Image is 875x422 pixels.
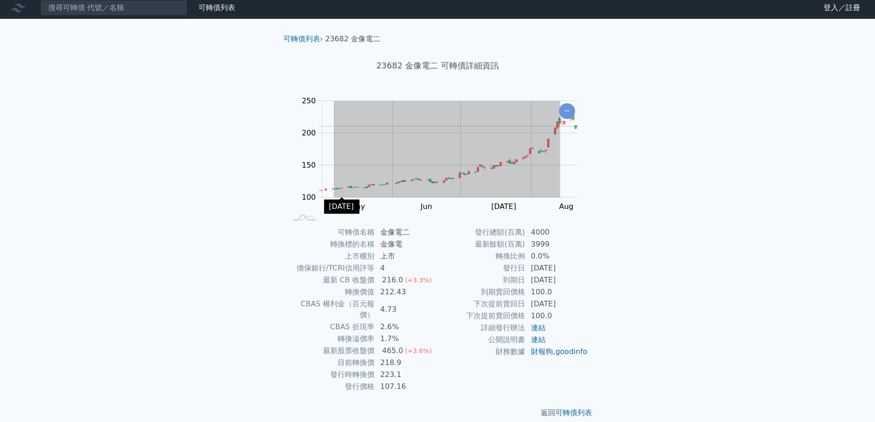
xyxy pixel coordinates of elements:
[283,34,323,45] li: ›
[276,407,599,418] p: 返回
[325,34,380,45] li: 23682 金像電二
[287,357,375,369] td: 目前轉換價
[297,96,591,230] g: Chart
[555,347,587,356] a: goodinfo
[375,286,438,298] td: 212.43
[438,286,525,298] td: 到期賣回價格
[405,276,432,284] span: (+3.3%)
[438,262,525,274] td: 發行日
[287,381,375,393] td: 發行價格
[531,347,553,356] a: 財報狗
[420,202,432,211] tspan: Jun
[525,262,588,274] td: [DATE]
[350,202,365,211] tspan: May
[302,129,316,137] tspan: 200
[559,202,573,211] tspan: Aug
[283,34,320,43] a: 可轉債列表
[375,321,438,333] td: 2.6%
[287,333,375,345] td: 轉換溢價率
[287,286,375,298] td: 轉換價值
[438,310,525,322] td: 下次提前賣回價格
[302,193,316,202] tspan: 100
[287,298,375,321] td: CBAS 權利金（百元報價）
[438,238,525,250] td: 最新餘額(百萬)
[302,96,316,105] tspan: 250
[375,381,438,393] td: 107.16
[375,250,438,262] td: 上市
[525,346,588,358] td: ,
[438,274,525,286] td: 到期日
[525,298,588,310] td: [DATE]
[525,238,588,250] td: 3999
[405,347,432,354] span: (+3.6%)
[287,250,375,262] td: 上市櫃別
[287,369,375,381] td: 發行時轉換價
[491,202,516,211] tspan: [DATE]
[829,378,875,422] iframe: Chat Widget
[438,250,525,262] td: 轉換比例
[198,3,235,12] a: 可轉債列表
[287,262,375,274] td: 擔保銀行/TCRI信用評等
[438,322,525,334] td: 詳細發行辦法
[287,226,375,238] td: 可轉債名稱
[287,274,375,286] td: 最新 CB 收盤價
[287,345,375,357] td: 最新股票收盤價
[525,250,588,262] td: 0.0%
[276,59,599,72] h1: 23682 金像電二 可轉債詳細資訊
[525,286,588,298] td: 100.0
[829,378,875,422] div: 聊天小工具
[375,226,438,238] td: 金像電二
[375,298,438,321] td: 4.73
[375,262,438,274] td: 4
[380,275,405,286] div: 216.0
[438,226,525,238] td: 發行總額(百萬)
[525,310,588,322] td: 100.0
[375,357,438,369] td: 218.9
[287,238,375,250] td: 轉換標的名稱
[438,298,525,310] td: 下次提前賣回日
[375,369,438,381] td: 223.1
[375,333,438,345] td: 1.7%
[525,274,588,286] td: [DATE]
[438,334,525,346] td: 公開說明書
[555,408,592,417] a: 可轉債列表
[531,335,546,344] a: 連結
[816,0,868,15] a: 登入／註冊
[375,238,438,250] td: 金像電
[438,346,525,358] td: 財務數據
[287,321,375,333] td: CBAS 折現率
[531,323,546,332] a: 連結
[380,345,405,356] div: 465.0
[302,161,316,169] tspan: 150
[525,226,588,238] td: 4000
